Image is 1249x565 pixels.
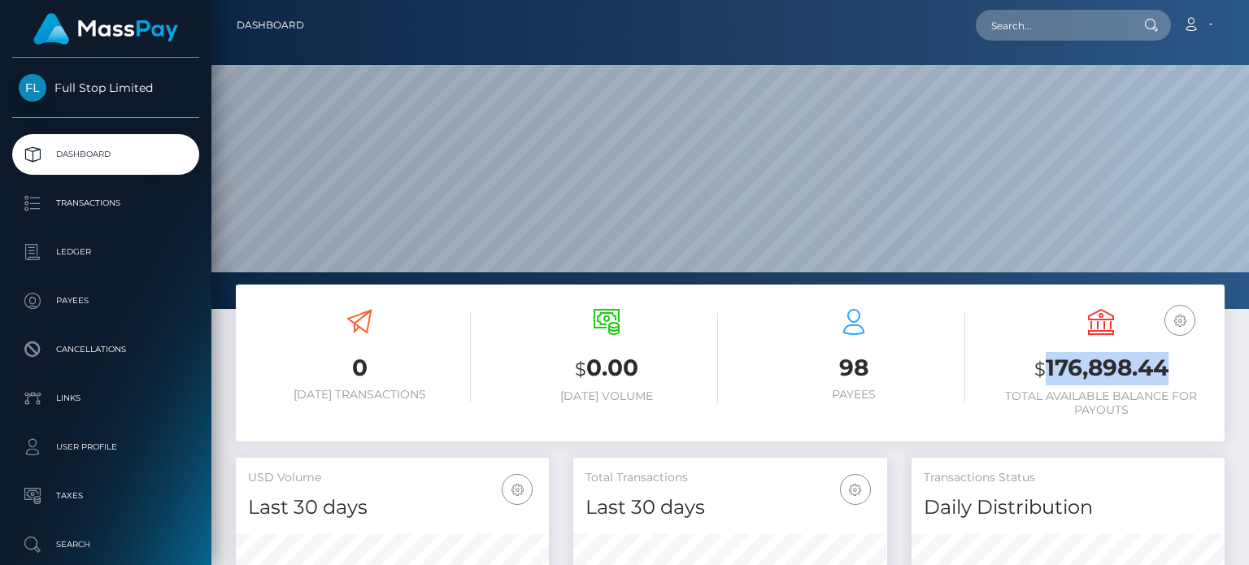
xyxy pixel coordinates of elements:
p: Search [19,532,193,557]
img: Full Stop Limited [19,74,46,102]
h3: 0 [248,352,471,384]
h6: [DATE] Volume [495,389,718,403]
img: MassPay Logo [33,13,178,45]
a: Transactions [12,183,199,224]
h3: 0.00 [495,352,718,385]
h3: 176,898.44 [990,352,1212,385]
p: Transactions [19,191,193,215]
h6: Total Available Balance for Payouts [990,389,1212,417]
small: $ [1034,358,1046,380]
h5: Total Transactions [585,470,874,486]
h6: Payees [742,388,965,402]
h5: USD Volume [248,470,537,486]
p: Dashboard [19,142,193,167]
p: Links [19,386,193,411]
h3: 98 [742,352,965,384]
p: Ledger [19,240,193,264]
span: Full Stop Limited [12,80,199,95]
a: Ledger [12,232,199,272]
p: Taxes [19,484,193,508]
p: User Profile [19,435,193,459]
a: Search [12,524,199,565]
small: $ [575,358,586,380]
a: Dashboard [237,8,304,42]
p: Cancellations [19,337,193,362]
h4: Last 30 days [248,493,537,522]
h5: Transactions Status [924,470,1212,486]
a: Links [12,378,199,419]
input: Search... [976,10,1129,41]
a: Cancellations [12,329,199,370]
p: Payees [19,289,193,313]
h4: Daily Distribution [924,493,1212,522]
a: Payees [12,280,199,321]
h4: Last 30 days [585,493,874,522]
a: User Profile [12,427,199,467]
h6: [DATE] Transactions [248,388,471,402]
a: Taxes [12,476,199,516]
a: Dashboard [12,134,199,175]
